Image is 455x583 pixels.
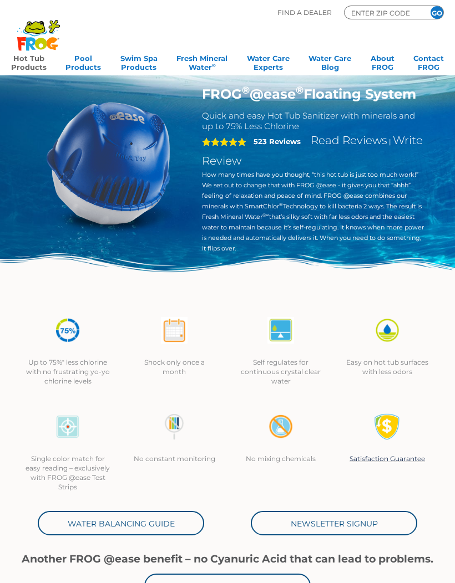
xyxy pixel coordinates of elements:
[54,317,81,344] img: icon-atease-75percent-less
[389,137,391,146] span: |
[202,137,246,146] span: 5
[247,50,290,73] a: Water CareExperts
[14,553,441,565] h1: Another FROG @ease benefit – no Cyanuric Acid that can lead to problems.
[311,134,387,147] a: Read Reviews
[202,110,424,131] h2: Quick and easy Hot Tub Sanitizer with minerals and up to 75% Less Chlorine
[345,357,429,376] p: Easy on hot tub surfaces with less odors
[132,357,216,376] p: Shock only once a month
[413,50,444,73] a: ContactFROG
[309,50,351,73] a: Water CareBlog
[431,6,443,19] input: GO
[374,317,401,344] img: icon-atease-easy-on
[262,212,270,218] sup: ®∞
[350,454,425,463] a: Satisfaction Guarantee
[26,454,110,492] p: Single color match for easy reading – exclusively with FROG @ease Test Strips
[161,413,188,440] img: no-constant-monitoring1
[31,86,185,240] img: hot-tub-product-atease-system.png
[54,413,81,440] img: icon-atease-color-match
[374,413,401,440] img: Satisfaction Guarantee Icon
[267,413,294,440] img: no-mixing1
[242,84,250,96] sup: ®
[11,6,66,51] img: Frog Products Logo
[277,6,332,19] p: Find A Dealer
[176,50,228,73] a: Fresh MineralWater∞
[26,357,110,386] p: Up to 75%* less chlorine with no frustrating yo-yo chlorine levels
[202,86,424,102] h1: FROG @ease Floating System
[254,137,301,146] strong: 523 Reviews
[279,202,283,207] sup: ®
[267,317,294,344] img: atease-icon-self-regulates
[371,50,395,73] a: AboutFROG
[296,84,304,96] sup: ®
[212,62,216,68] sup: ∞
[251,511,417,535] a: Newsletter Signup
[65,50,101,73] a: PoolProducts
[132,454,216,463] p: No constant monitoring
[11,50,47,73] a: Hot TubProducts
[202,170,424,254] p: How many times have you thought, “this hot tub is just too much work!” We set out to change that ...
[239,454,323,463] p: No mixing chemicals
[38,511,204,535] a: Water Balancing Guide
[120,50,158,73] a: Swim SpaProducts
[239,357,323,386] p: Self regulates for continuous crystal clear water
[161,317,188,344] img: atease-icon-shock-once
